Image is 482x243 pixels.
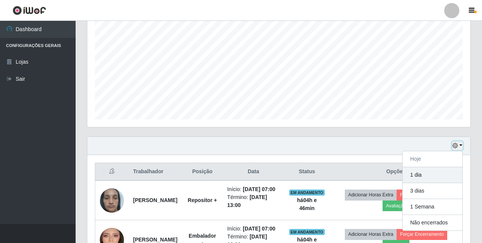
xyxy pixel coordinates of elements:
span: EM ANDAMENTO [289,190,325,196]
th: Posição [182,163,223,181]
img: CoreUI Logo [12,6,46,15]
strong: há 04 h e 46 min [297,197,317,211]
button: Hoje [403,151,462,167]
th: Opções [330,163,462,181]
li: Término: [227,193,280,209]
time: [DATE] 07:00 [243,226,275,232]
img: 1756337555604.jpeg [100,179,124,222]
button: Adicionar Horas Extra [345,229,397,240]
li: Início: [227,225,280,233]
button: Adicionar Horas Extra [345,190,397,200]
button: Forçar Encerramento [397,229,447,240]
th: Data [223,163,284,181]
strong: [PERSON_NAME] [133,237,177,243]
strong: Repositor + [188,197,217,203]
th: Status [284,163,330,181]
span: EM ANDAMENTO [289,229,325,235]
button: Forçar Encerramento [397,190,447,200]
strong: [PERSON_NAME] [133,197,177,203]
time: [DATE] 07:00 [243,186,275,192]
button: 1 dia [403,167,462,183]
th: Trabalhador [129,163,182,181]
button: Avaliação [383,201,409,211]
li: Início: [227,185,280,193]
button: Não encerrados [403,215,462,230]
button: 1 Semana [403,199,462,215]
button: 3 dias [403,183,462,199]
